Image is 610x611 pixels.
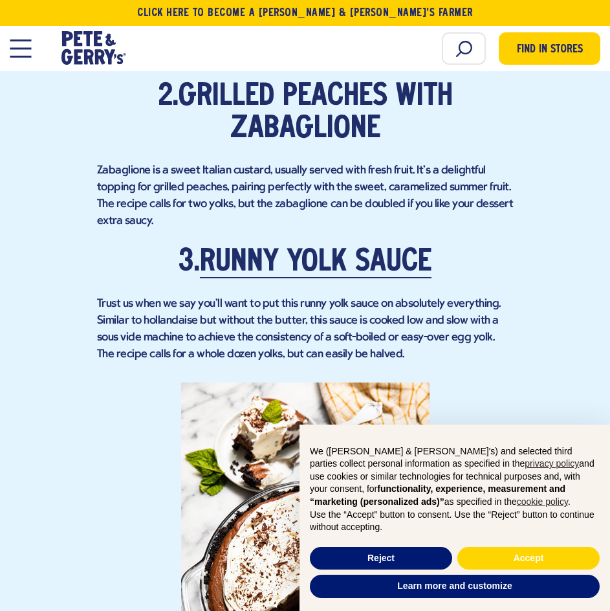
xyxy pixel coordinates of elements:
[517,496,568,507] a: cookie policy
[200,248,431,278] a: Runny Yolk Sauce
[442,32,486,65] input: Search
[310,509,600,534] p: Use the “Accept” button to consent. Use the “Reject” button to continue without accepting.
[10,39,31,58] button: Open Mobile Menu Modal Dialog
[457,547,600,570] button: Accept
[97,81,514,146] h2: 2.
[310,575,600,598] button: Learn more and customize
[517,41,583,59] span: Find in Stores
[310,547,452,570] button: Reject
[97,247,514,279] h2: 3.
[179,82,453,145] a: Grilled Peaches with Zabaglione
[300,425,610,611] div: Notice
[97,162,514,230] p: Zabaglione is a sweet Italian custard, usually served with fresh fruit. It's a delightful topping...
[525,458,579,469] a: privacy policy
[310,483,565,507] strong: functionality, experience, measurement and “marketing (personalized ads)”
[499,32,600,65] a: Find in Stores
[97,296,514,363] p: Trust us when we say you'll want to put this runny yolk sauce on absolutely everything. Similar t...
[310,445,600,509] p: We ([PERSON_NAME] & [PERSON_NAME]'s) and selected third parties collect personal information as s...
